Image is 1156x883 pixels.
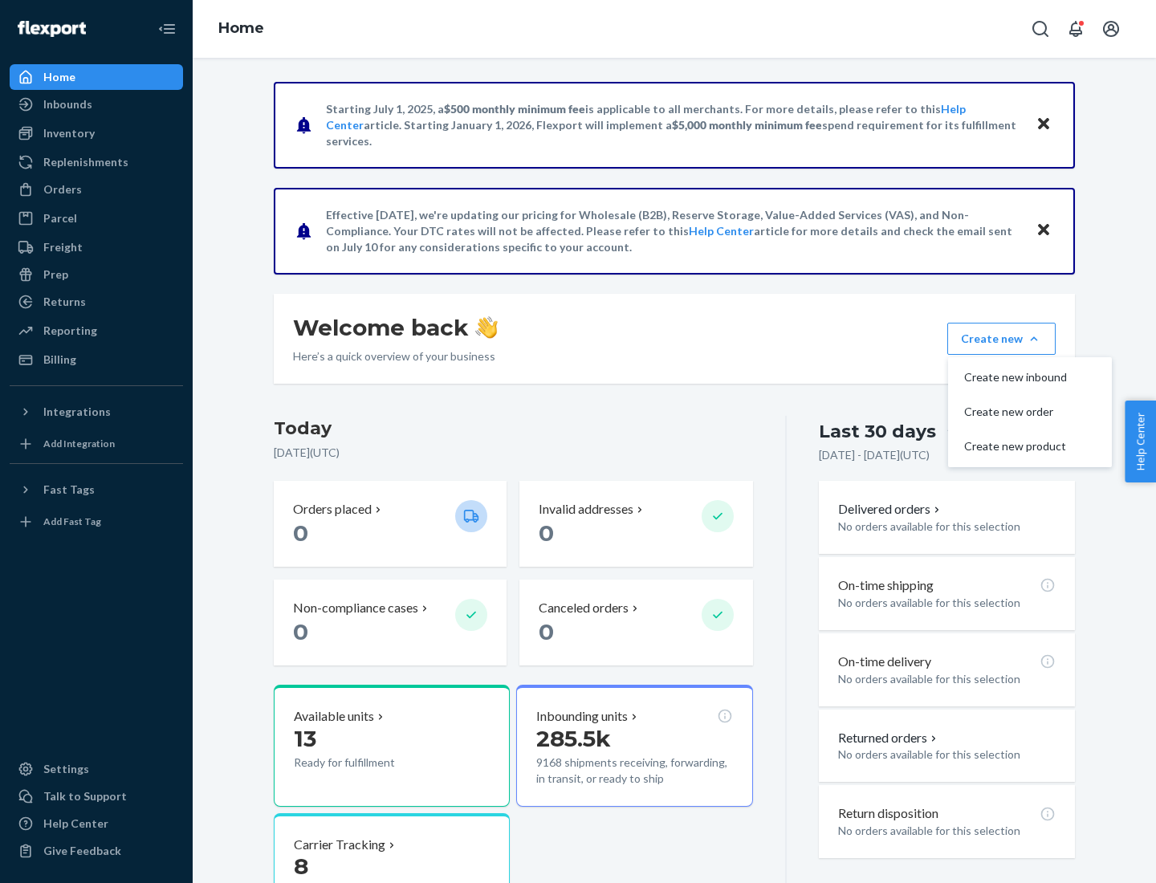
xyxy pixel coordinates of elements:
[43,437,115,450] div: Add Integration
[672,118,822,132] span: $5,000 monthly minimum fee
[294,852,308,880] span: 8
[819,447,930,463] p: [DATE] - [DATE] ( UTC )
[838,671,1056,687] p: No orders available for this selection
[10,92,183,117] a: Inbounds
[274,481,507,567] button: Orders placed 0
[519,481,752,567] button: Invalid addresses 0
[18,21,86,37] img: Flexport logo
[274,445,753,461] p: [DATE] ( UTC )
[293,618,308,645] span: 0
[293,599,418,617] p: Non-compliance cases
[206,6,277,52] ol: breadcrumbs
[43,294,86,310] div: Returns
[536,725,611,752] span: 285.5k
[10,289,183,315] a: Returns
[1095,13,1127,45] button: Open account menu
[10,811,183,836] a: Help Center
[838,500,943,519] button: Delivered orders
[294,836,385,854] p: Carrier Tracking
[326,207,1020,255] p: Effective [DATE], we're updating our pricing for Wholesale (B2B), Reserve Storage, Value-Added Se...
[43,404,111,420] div: Integrations
[274,580,507,665] button: Non-compliance cases 0
[838,595,1056,611] p: No orders available for this selection
[838,519,1056,535] p: No orders available for this selection
[947,323,1056,355] button: Create newCreate new inboundCreate new orderCreate new product
[838,653,931,671] p: On-time delivery
[964,372,1067,383] span: Create new inbound
[10,149,183,175] a: Replenishments
[10,838,183,864] button: Give Feedback
[964,406,1067,417] span: Create new order
[10,477,183,503] button: Fast Tags
[294,725,316,752] span: 13
[1060,13,1092,45] button: Open notifications
[274,685,510,807] button: Available units13Ready for fulfillment
[274,416,753,441] h3: Today
[10,177,183,202] a: Orders
[218,19,264,37] a: Home
[10,347,183,372] a: Billing
[539,618,554,645] span: 0
[951,429,1109,464] button: Create new product
[539,599,629,617] p: Canceled orders
[293,313,498,342] h1: Welcome back
[951,395,1109,429] button: Create new order
[1033,113,1054,136] button: Close
[10,318,183,344] a: Reporting
[43,125,95,141] div: Inventory
[819,419,936,444] div: Last 30 days
[838,804,938,823] p: Return disposition
[43,267,68,283] div: Prep
[10,234,183,260] a: Freight
[43,69,75,85] div: Home
[151,13,183,45] button: Close Navigation
[43,181,82,197] div: Orders
[10,399,183,425] button: Integrations
[964,441,1067,452] span: Create new product
[516,685,752,807] button: Inbounding units285.5k9168 shipments receiving, forwarding, in transit, or ready to ship
[10,262,183,287] a: Prep
[43,515,101,528] div: Add Fast Tag
[1125,401,1156,482] button: Help Center
[43,761,89,777] div: Settings
[519,580,752,665] button: Canceled orders 0
[326,101,1020,149] p: Starting July 1, 2025, a is applicable to all merchants. For more details, please refer to this a...
[1033,219,1054,242] button: Close
[536,707,628,726] p: Inbounding units
[539,519,554,547] span: 0
[10,205,183,231] a: Parcel
[43,96,92,112] div: Inbounds
[838,747,1056,763] p: No orders available for this selection
[10,783,183,809] a: Talk to Support
[838,823,1056,839] p: No orders available for this selection
[43,239,83,255] div: Freight
[951,360,1109,395] button: Create new inbound
[43,482,95,498] div: Fast Tags
[10,756,183,782] a: Settings
[43,352,76,368] div: Billing
[475,316,498,339] img: hand-wave emoji
[838,729,940,747] button: Returned orders
[294,755,442,771] p: Ready for fulfillment
[1024,13,1056,45] button: Open Search Box
[293,348,498,364] p: Here’s a quick overview of your business
[43,788,127,804] div: Talk to Support
[10,120,183,146] a: Inventory
[444,102,585,116] span: $500 monthly minimum fee
[689,224,754,238] a: Help Center
[539,500,633,519] p: Invalid addresses
[43,843,121,859] div: Give Feedback
[43,210,77,226] div: Parcel
[43,323,97,339] div: Reporting
[838,576,934,595] p: On-time shipping
[43,154,128,170] div: Replenishments
[293,500,372,519] p: Orders placed
[10,509,183,535] a: Add Fast Tag
[293,519,308,547] span: 0
[43,816,108,832] div: Help Center
[10,431,183,457] a: Add Integration
[294,707,374,726] p: Available units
